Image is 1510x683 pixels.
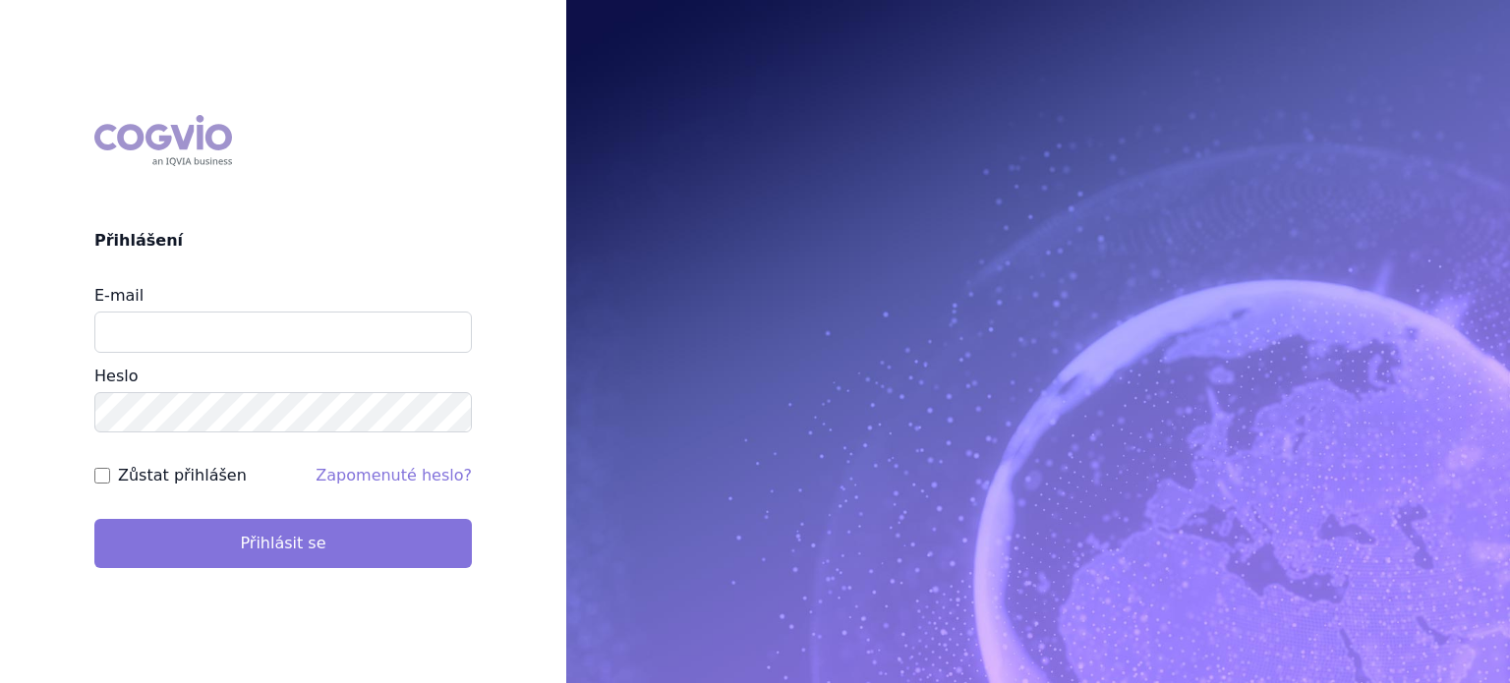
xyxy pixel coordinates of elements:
label: E-mail [94,286,144,305]
button: Přihlásit se [94,519,472,568]
div: COGVIO [94,115,232,166]
label: Zůstat přihlášen [118,464,247,487]
label: Heslo [94,367,138,385]
h2: Přihlášení [94,229,472,253]
a: Zapomenuté heslo? [316,466,472,484]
